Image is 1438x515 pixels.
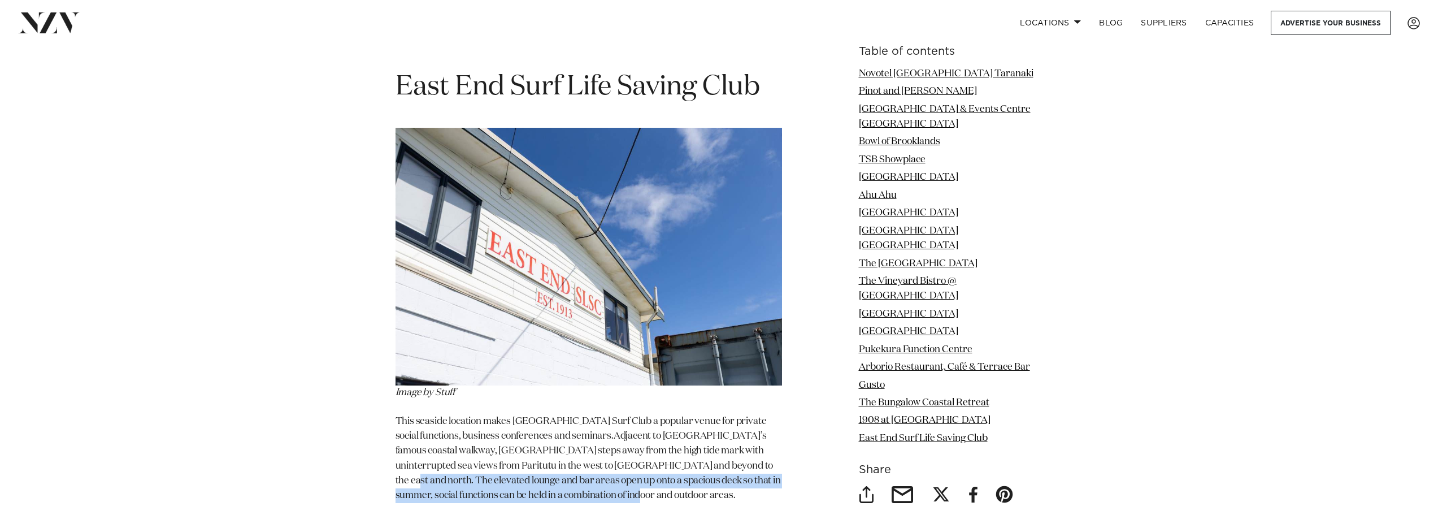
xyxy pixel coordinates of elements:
[859,362,1030,372] a: Arborio Restaurant, Café & Terrace Bar
[859,137,940,147] a: Bowl of Brooklands
[859,86,977,96] a: Pinot and [PERSON_NAME]
[396,388,455,397] span: Image by Stuff
[859,398,989,408] a: The Bungalow Coastal Retreat
[1090,11,1132,35] a: BLOG
[859,105,1031,129] a: [GEOGRAPHIC_DATA] & Events Centre [GEOGRAPHIC_DATA]
[859,226,958,250] a: [GEOGRAPHIC_DATA] [GEOGRAPHIC_DATA]
[859,465,1043,477] h6: Share
[1011,11,1090,35] a: Locations
[859,173,958,183] a: [GEOGRAPHIC_DATA]
[859,155,926,165] a: TSB Showplace
[1132,11,1196,35] a: SUPPLIERS
[396,417,767,441] span: This seaside location makes [GEOGRAPHIC_DATA] Surf Club a popular venue for private social functi...
[859,209,958,218] a: [GEOGRAPHIC_DATA]
[396,73,760,101] span: East End Surf Life Saving Club
[859,345,972,354] a: Pukekura Function Centre
[859,276,958,301] a: The Vineyard Bistro @ [GEOGRAPHIC_DATA]
[859,69,1033,79] a: Novotel [GEOGRAPHIC_DATA] Taranaki
[18,12,80,33] img: nzv-logo.png
[396,431,781,500] span: Adjacent to [GEOGRAPHIC_DATA]’s famous coastal walkway, [GEOGRAPHIC_DATA] steps away from the hig...
[859,259,978,269] a: The [GEOGRAPHIC_DATA]
[1196,11,1263,35] a: Capacities
[859,434,988,443] a: East End Surf Life Saving Club
[859,416,990,426] a: 1908 at [GEOGRAPHIC_DATA]
[859,191,897,200] a: Ahu Ahu
[1271,11,1391,35] a: Advertise your business
[859,327,958,337] a: [GEOGRAPHIC_DATA]
[859,380,885,390] a: Gusto
[859,46,1043,58] h6: Table of contents
[859,309,958,319] a: [GEOGRAPHIC_DATA]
